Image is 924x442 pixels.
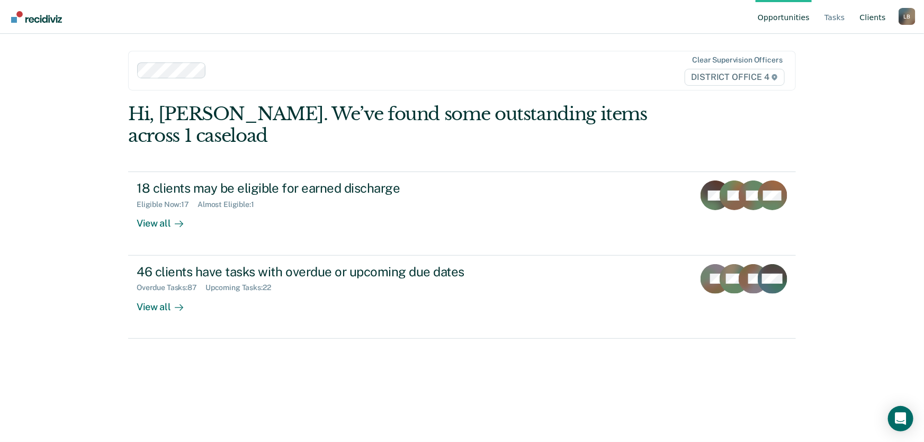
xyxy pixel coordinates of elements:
a: 18 clients may be eligible for earned dischargeEligible Now:17Almost Eligible:1View all [128,172,796,255]
div: 46 clients have tasks with overdue or upcoming due dates [137,264,508,279]
div: View all [137,292,196,313]
span: DISTRICT OFFICE 4 [685,69,785,86]
div: L B [899,8,916,25]
div: Clear supervision officers [692,56,782,65]
div: Hi, [PERSON_NAME]. We’ve found some outstanding items across 1 caseload [128,103,662,147]
div: View all [137,209,196,230]
div: 18 clients may be eligible for earned discharge [137,181,508,196]
div: Upcoming Tasks : 22 [205,283,280,292]
div: Overdue Tasks : 87 [137,283,205,292]
div: Almost Eligible : 1 [198,200,263,209]
img: Recidiviz [11,11,62,23]
div: Open Intercom Messenger [888,406,913,431]
a: 46 clients have tasks with overdue or upcoming due datesOverdue Tasks:87Upcoming Tasks:22View all [128,256,796,339]
button: Profile dropdown button [899,8,916,25]
div: Eligible Now : 17 [137,200,198,209]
